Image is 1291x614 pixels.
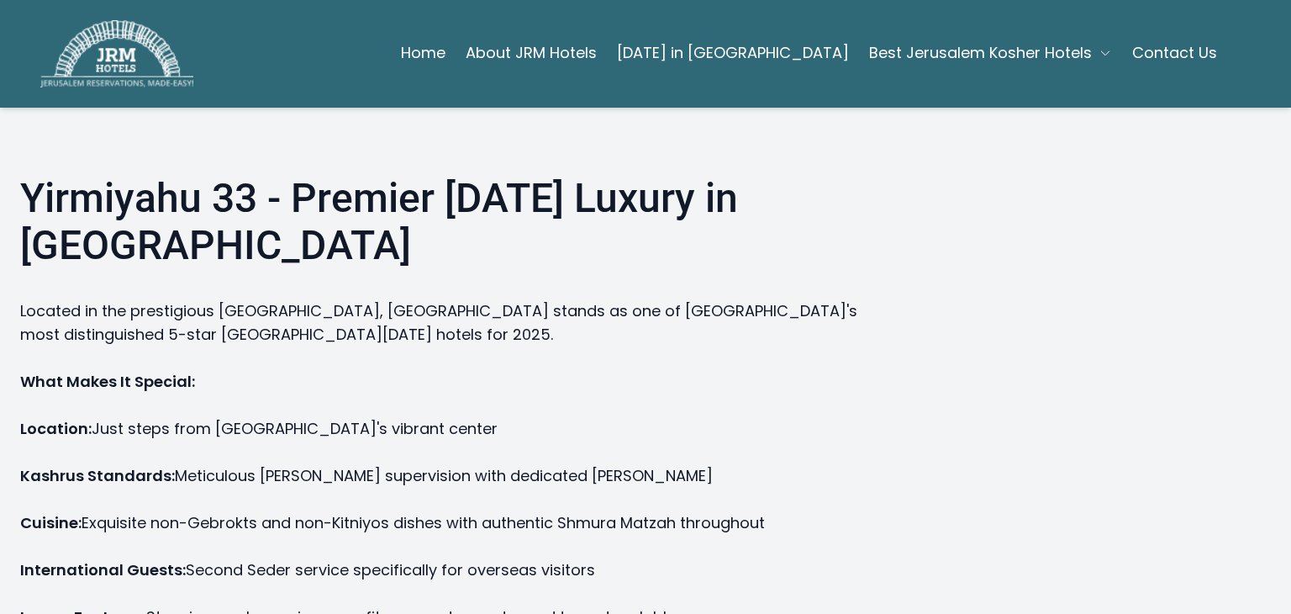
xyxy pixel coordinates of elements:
strong: International Guests: [20,559,186,580]
a: [DATE] in [GEOGRAPHIC_DATA] [617,36,849,70]
img: JRM Hotels [40,20,193,87]
span: Best Jerusalem Kosher Hotels [869,41,1092,65]
strong: What Makes It Special: [20,371,195,392]
strong: Kashrus Standards: [20,465,175,486]
a: Home [401,36,445,70]
strong: Cuisine: [20,512,82,533]
a: About JRM Hotels [466,36,597,70]
button: Best Jerusalem Kosher Hotels [869,36,1112,70]
p: Located in the prestigious [GEOGRAPHIC_DATA], [GEOGRAPHIC_DATA] stands as one of [GEOGRAPHIC_DATA... [20,299,881,347]
a: Contact Us [1132,36,1217,70]
h2: Yirmiyahu 33 - Premier [DATE] Luxury in [GEOGRAPHIC_DATA] [20,175,881,276]
strong: Location: [20,418,92,439]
